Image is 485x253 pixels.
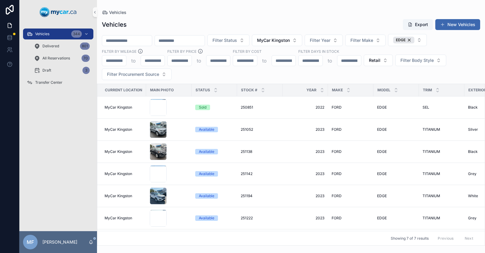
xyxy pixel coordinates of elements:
[423,171,461,176] a: TITANIUM
[332,171,370,176] a: FORD
[377,171,415,176] a: EDGE
[396,38,406,42] span: EDGE
[388,34,427,46] button: Select Button
[328,57,332,64] p: to
[105,194,142,198] a: MyCar Kingston
[423,105,429,110] span: SEL
[30,41,93,52] a: Delivered801
[102,20,127,29] h1: Vehicles
[30,53,93,64] a: All Reservations70
[107,71,159,77] span: Filter Procurement Source
[423,88,432,93] span: Trim
[241,171,253,176] span: 251142
[105,171,142,176] a: MyCar Kingston
[207,35,249,46] button: Select Button
[423,216,440,221] span: TITANIUM
[332,149,342,154] span: FORD
[377,105,415,110] a: EDGE
[286,216,324,221] a: 2023
[332,194,370,198] a: FORD
[377,216,387,221] span: EDGE
[423,127,461,132] a: TITANIUM
[35,32,49,36] span: Vehicles
[80,42,90,50] div: 801
[332,149,370,154] a: FORD
[42,68,51,73] span: Draft
[23,77,93,88] a: Transfer Center
[195,105,233,110] a: Sold
[196,88,210,93] span: Status
[332,127,342,132] span: FORD
[30,65,93,76] a: Draft3
[332,171,342,176] span: FORD
[345,35,386,46] button: Select Button
[364,55,393,66] button: Select Button
[105,149,142,154] a: MyCar Kingston
[199,171,214,177] div: Available
[395,55,446,66] button: Select Button
[241,149,252,154] span: 251138
[423,149,461,154] a: TITANIUM
[252,35,302,46] button: Select Button
[197,57,201,64] p: to
[377,194,415,198] a: EDGE
[262,57,267,64] p: to
[105,88,142,93] span: Current Location
[298,49,339,54] label: Filter Days In Stock
[195,127,233,132] a: Available
[105,105,142,110] a: MyCar Kingston
[42,239,77,245] p: [PERSON_NAME]
[286,149,324,154] span: 2023
[377,149,387,154] span: EDGE
[199,193,214,199] div: Available
[286,171,324,176] a: 2023
[82,55,90,62] div: 70
[403,19,433,30] button: Export
[241,216,253,221] span: 251222
[199,127,214,132] div: Available
[105,171,132,176] span: MyCar Kingston
[286,194,324,198] a: 2023
[105,216,142,221] a: MyCar Kingston
[105,194,132,198] span: MyCar Kingston
[102,69,172,80] button: Select Button
[332,194,342,198] span: FORD
[241,216,279,221] a: 251222
[435,19,480,30] button: New Vehicles
[23,29,93,39] a: Vehicles344
[377,127,387,132] span: EDGE
[468,171,477,176] span: Grey
[42,56,70,61] span: All Reservations
[377,216,415,221] a: EDGE
[105,216,132,221] span: MyCar Kingston
[377,149,415,154] a: EDGE
[423,194,461,198] a: TITANIUM
[468,216,477,221] span: Grey
[391,236,429,241] span: Showing 7 of 7 results
[195,215,233,221] a: Available
[241,127,253,132] span: 251052
[105,105,132,110] span: MyCar Kingston
[257,37,290,43] span: MyCar Kingston
[109,9,126,15] span: Vehicles
[286,105,324,110] a: 2022
[393,37,414,43] button: Unselect 10
[286,127,324,132] a: 2023
[199,215,214,221] div: Available
[105,127,142,132] a: MyCar Kingston
[233,49,262,54] label: FILTER BY COST
[423,171,440,176] span: TITANIUM
[199,149,214,154] div: Available
[19,24,97,96] div: scrollable content
[241,171,279,176] a: 251142
[350,37,373,43] span: Filter Make
[212,37,237,43] span: Filter Status
[332,105,370,110] a: FORD
[306,88,316,93] span: Year
[332,88,343,93] span: Make
[241,105,253,110] span: 250851
[369,57,380,63] span: Retail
